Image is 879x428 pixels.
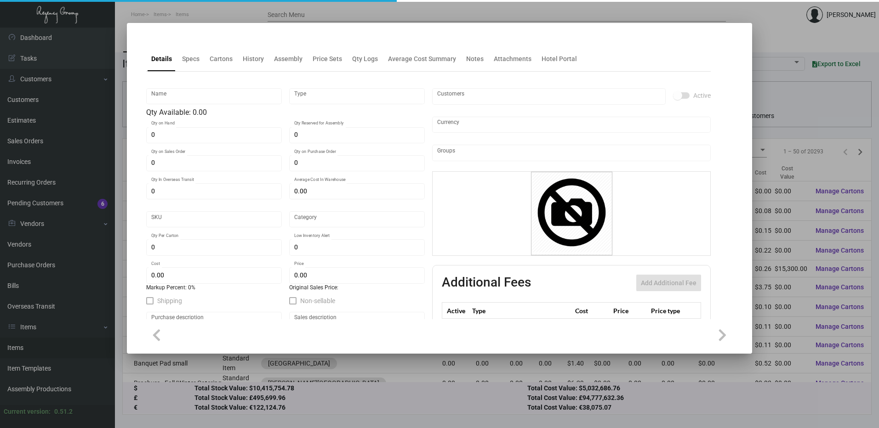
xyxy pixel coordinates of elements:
div: Qty Logs [352,54,378,64]
div: Attachments [494,54,531,64]
div: Qty Available: 0.00 [146,107,425,118]
button: Add Additional Fee [636,275,701,291]
span: Non-sellable [300,295,335,306]
th: Active [442,303,470,319]
div: Price Sets [313,54,342,64]
div: History [243,54,264,64]
div: Specs [182,54,200,64]
div: Average Cost Summary [388,54,456,64]
input: Add new.. [437,93,661,100]
div: 0.51.2 [54,407,73,417]
div: Assembly [274,54,303,64]
span: Active [693,90,711,101]
div: Notes [466,54,484,64]
th: Price type [649,303,690,319]
th: Price [611,303,649,319]
div: Current version: [4,407,51,417]
div: Details [151,54,172,64]
span: Add Additional Fee [641,279,696,287]
div: Cartons [210,54,233,64]
input: Add new.. [437,149,706,157]
div: Hotel Portal [542,54,577,64]
th: Cost [573,303,611,319]
span: Shipping [157,295,182,306]
th: Type [470,303,573,319]
h2: Additional Fees [442,275,531,291]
